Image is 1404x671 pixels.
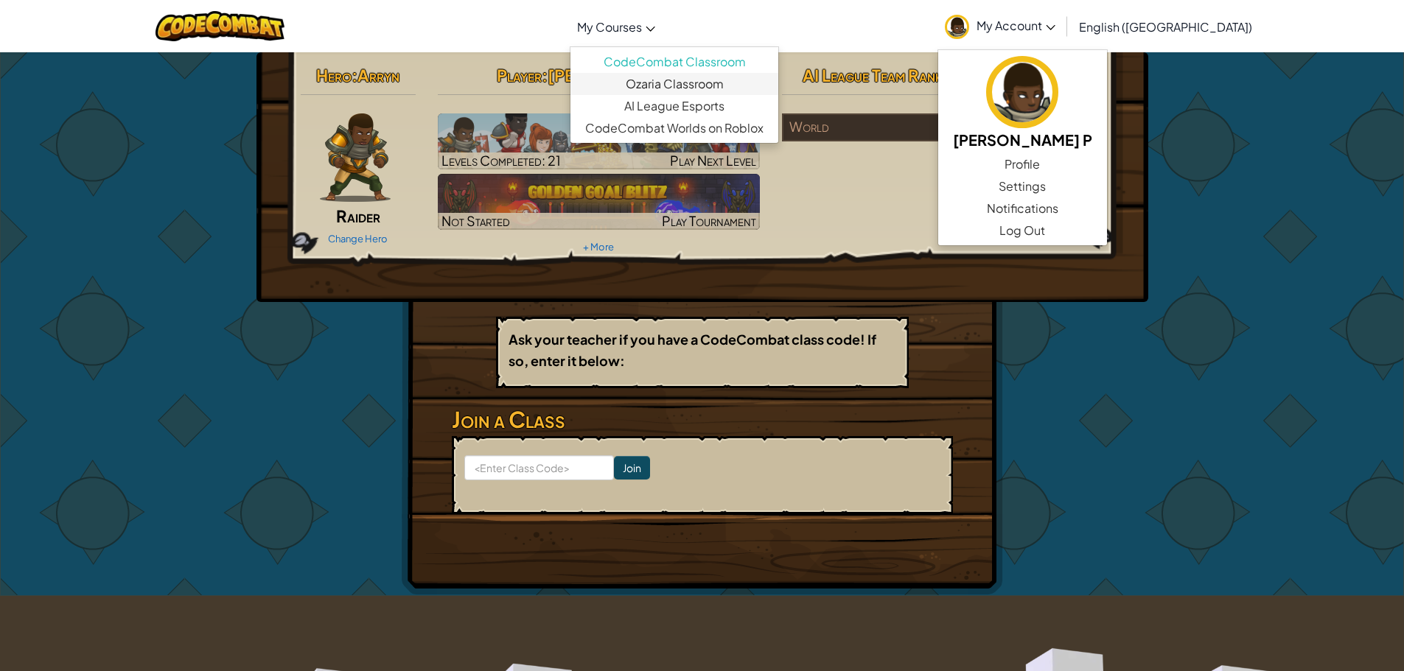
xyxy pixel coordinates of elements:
span: Raider [336,205,380,226]
a: Notifications [938,197,1107,219]
a: CodeCombat Worlds on Roblox [570,117,778,139]
span: Arryn [357,65,399,85]
input: <Enter Class Code> [464,455,614,480]
span: Levels Completed: 21 [441,152,561,169]
h5: [PERSON_NAME] P [953,128,1092,151]
span: My Courses [577,19,642,35]
span: : [542,65,548,85]
span: Hero [316,65,352,85]
h3: CS1 [438,117,760,150]
a: World#893,113/7,989,416players [782,127,1104,144]
a: My Courses [570,7,663,46]
a: AI League Esports [570,95,778,117]
a: Settings [938,175,1107,197]
b: Ask your teacher if you have a CodeCombat class code! If so, enter it below: [509,331,876,369]
img: raider-pose.png [320,113,391,202]
img: Golden Goal [438,174,760,230]
img: avatar [986,56,1058,128]
a: Ozaria Classroom [570,73,778,95]
a: Not StartedPlay Tournament [438,174,760,230]
a: Change Hero [328,233,388,245]
a: My Account [937,3,1063,49]
span: My Account [977,18,1055,33]
a: Profile [938,153,1107,175]
a: CodeCombat Classroom [570,51,778,73]
h3: Join a Class [452,403,953,436]
span: Player [497,65,542,85]
a: [PERSON_NAME] P [938,54,1107,153]
img: avatar [945,15,969,39]
a: English ([GEOGRAPHIC_DATA]) [1072,7,1260,46]
span: : [352,65,357,85]
img: CodeCombat logo [156,11,284,41]
a: + More [583,241,614,253]
span: Play Tournament [662,212,756,229]
span: AI League Team Rankings [803,65,970,85]
a: Log Out [938,219,1107,242]
div: World [782,113,943,141]
span: Play Next Level [670,152,756,169]
span: Not Started [441,212,510,229]
span: Notifications [987,200,1058,217]
input: Join [614,456,650,479]
img: CS1 [438,113,760,169]
span: English ([GEOGRAPHIC_DATA]) [1079,19,1252,35]
span: [PERSON_NAME] P [548,65,700,85]
a: Play Next Level [438,113,760,169]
